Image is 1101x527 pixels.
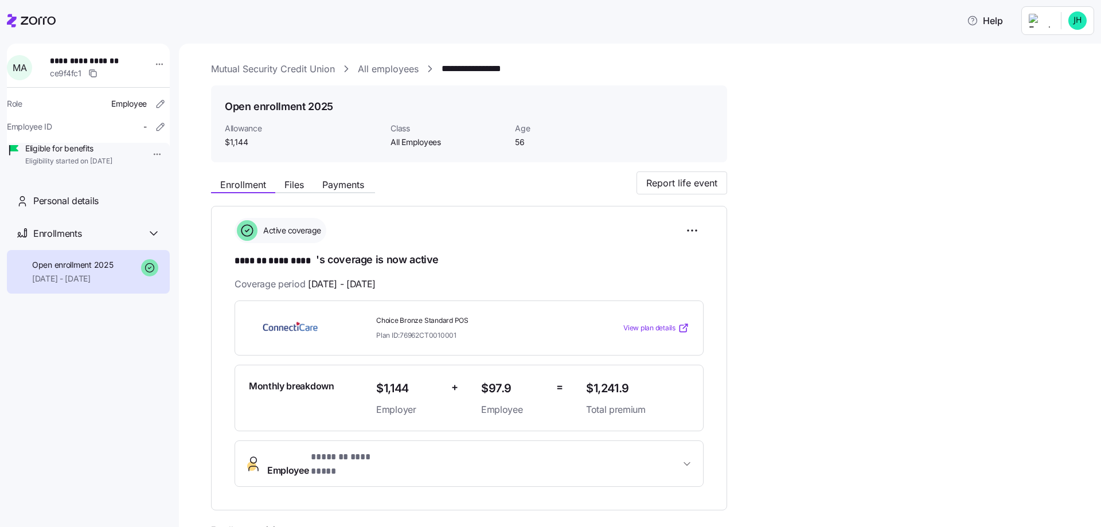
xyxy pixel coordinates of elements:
span: Eligible for benefits [25,143,112,154]
button: Report life event [637,171,727,194]
span: Payments [322,180,364,189]
span: $97.9 [481,379,547,398]
span: Personal details [33,194,99,208]
span: + [451,379,458,396]
a: View plan details [623,322,689,334]
span: Coverage period [235,277,376,291]
span: Employee ID [7,121,52,132]
span: $1,144 [225,136,381,148]
span: Active coverage [260,225,321,236]
img: ConnectiCare [249,315,331,341]
span: Enrollments [33,227,81,241]
button: Help [958,9,1012,32]
span: Choice Bronze Standard POS [376,316,577,326]
span: Employee [481,403,547,417]
span: Plan ID: 76962CT0010001 [376,330,456,340]
span: $1,144 [376,379,442,398]
span: Total premium [586,403,689,417]
span: Enrollment [220,180,266,189]
span: Class [391,123,506,134]
img: Employer logo [1029,14,1052,28]
img: 8c8e6c77ffa765d09eea4464d202a615 [1068,11,1087,30]
span: Allowance [225,123,381,134]
span: 56 [515,136,630,148]
span: All Employees [391,136,506,148]
span: Employee [267,450,397,478]
a: All employees [358,62,419,76]
span: Employee [111,98,147,110]
span: Open enrollment 2025 [32,259,113,271]
span: Help [967,14,1003,28]
span: Eligibility started on [DATE] [25,157,112,166]
span: [DATE] - [DATE] [32,273,113,284]
span: - [143,121,147,132]
span: View plan details [623,323,676,334]
span: Role [7,98,22,110]
h1: 's coverage is now active [235,252,704,268]
span: ce9f4fc1 [50,68,81,79]
span: = [556,379,563,396]
span: $1,241.9 [586,379,689,398]
span: Age [515,123,630,134]
span: Employer [376,403,442,417]
span: M A [13,63,26,72]
h1: Open enrollment 2025 [225,99,333,114]
a: Mutual Security Credit Union [211,62,335,76]
span: Files [284,180,304,189]
span: Report life event [646,176,717,190]
span: [DATE] - [DATE] [308,277,376,291]
span: Monthly breakdown [249,379,334,393]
